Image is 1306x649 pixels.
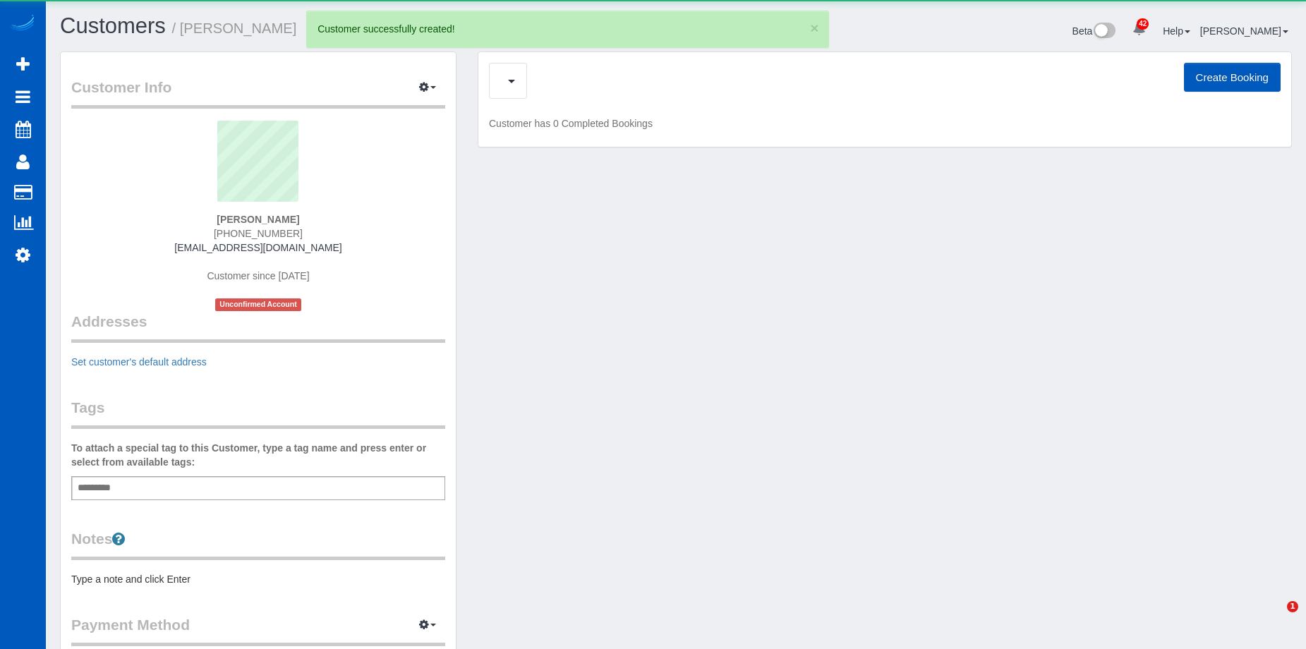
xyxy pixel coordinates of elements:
[1163,25,1190,37] a: Help
[174,242,341,253] a: [EMAIL_ADDRESS][DOMAIN_NAME]
[60,13,166,38] a: Customers
[172,20,297,36] small: / [PERSON_NAME]
[1137,18,1149,30] span: 42
[8,14,37,34] img: Automaid Logo
[1258,601,1292,635] iframe: Intercom live chat
[318,22,817,36] div: Customer successfully created!
[71,356,207,368] a: Set customer's default address
[71,528,445,560] legend: Notes
[1092,23,1115,41] img: New interface
[215,298,301,310] span: Unconfirmed Account
[1184,63,1281,92] button: Create Booking
[1072,25,1116,37] a: Beta
[207,270,309,281] span: Customer since [DATE]
[71,441,445,469] label: To attach a special tag to this Customer, type a tag name and press enter or select from availabl...
[71,397,445,429] legend: Tags
[1287,601,1298,612] span: 1
[71,614,445,646] legend: Payment Method
[217,214,299,225] strong: [PERSON_NAME]
[489,116,1281,131] p: Customer has 0 Completed Bookings
[71,77,445,109] legend: Customer Info
[214,228,303,239] span: [PHONE_NUMBER]
[1125,14,1153,45] a: 42
[71,572,445,586] pre: Type a note and click Enter
[1200,25,1288,37] a: [PERSON_NAME]
[810,20,818,35] button: ×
